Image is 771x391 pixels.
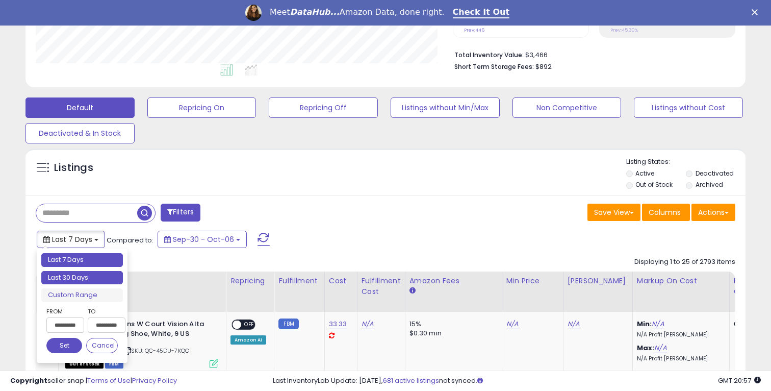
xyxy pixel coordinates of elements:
[25,123,135,143] button: Deactivated & In Stock
[734,276,769,297] div: Fulfillable Quantity
[46,306,82,316] label: From
[654,343,666,353] a: N/A
[637,319,652,329] b: Min:
[637,355,722,362] p: N/A Profit [PERSON_NAME]
[107,235,153,245] span: Compared to:
[637,276,725,286] div: Markup on Cost
[409,276,498,286] div: Amazon Fees
[10,376,177,386] div: seller snap | |
[752,9,762,15] div: Close
[652,319,664,329] a: N/A
[506,276,559,286] div: Min Price
[41,271,123,285] li: Last 30 Days
[88,306,118,316] label: To
[506,319,519,329] a: N/A
[132,376,177,385] a: Privacy Policy
[269,97,378,118] button: Repricing Off
[270,7,445,17] div: Meet Amazon Data, done right.
[634,257,735,267] div: Displaying 1 to 25 of 2793 items
[245,5,262,21] img: Profile image for Georgie
[649,207,681,217] span: Columns
[329,276,353,286] div: Cost
[52,234,92,245] span: Last 7 Days
[696,169,734,178] label: Deactivated
[634,97,743,118] button: Listings without Cost
[453,7,510,18] a: Check It Out
[464,27,484,33] small: Prev: 446
[454,62,534,71] b: Short Term Storage Fees:
[642,204,690,221] button: Columns
[123,347,189,355] span: | SKU: QC-45DU-7KQC
[278,276,320,286] div: Fulfillment
[535,62,552,71] span: $892
[158,231,247,248] button: Sep-30 - Oct-06
[454,51,524,59] b: Total Inventory Value:
[696,180,723,189] label: Archived
[230,276,270,286] div: Repricing
[626,157,746,167] p: Listing States:
[230,335,266,345] div: Amazon AI
[718,376,761,385] span: 2025-10-14 20:57 GMT
[10,376,47,385] strong: Copyright
[610,27,638,33] small: Prev: 45.30%
[278,319,298,329] small: FBM
[383,376,439,385] a: 681 active listings
[362,319,374,329] a: N/A
[87,376,131,385] a: Terms of Use
[635,180,673,189] label: Out of Stock
[637,331,722,338] p: N/A Profit [PERSON_NAME]
[161,204,200,222] button: Filters
[25,97,135,118] button: Default
[635,169,654,178] label: Active
[41,253,123,267] li: Last 7 Days
[391,97,500,118] button: Listings without Min/Max
[637,343,655,353] b: Max:
[454,48,728,60] li: $3,466
[54,161,93,175] h5: Listings
[587,204,640,221] button: Save View
[632,272,729,312] th: The percentage added to the cost of goods (COGS) that forms the calculator for Min & Max prices.
[290,7,340,17] i: DataHub...
[86,338,118,353] button: Cancel
[41,288,123,302] li: Custom Range
[329,319,347,329] a: 33.33
[734,320,765,329] div: 0
[273,376,761,386] div: Last InventoryLab Update: [DATE], not synced.
[409,286,416,296] small: Amazon Fees.
[409,320,494,329] div: 15%
[46,338,82,353] button: Set
[147,97,256,118] button: Repricing On
[65,320,218,367] div: ASIN:
[63,276,222,286] div: Title
[362,276,401,297] div: Fulfillment Cost
[241,321,258,329] span: OFF
[512,97,622,118] button: Non Competitive
[691,204,735,221] button: Actions
[409,329,494,338] div: $0.30 min
[37,231,105,248] button: Last 7 Days
[173,234,234,245] span: Sep-30 - Oct-06
[568,319,580,329] a: N/A
[568,276,628,286] div: [PERSON_NAME]
[88,320,212,341] b: Nike Womens W Court Vision Alta LTR Running Shoe, White, 9 US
